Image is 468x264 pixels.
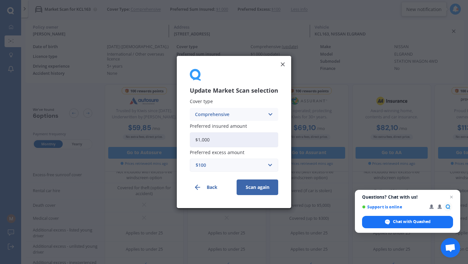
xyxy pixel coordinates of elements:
[195,111,265,118] div: Comprehensive
[393,219,431,225] span: Chat with Quashed
[362,205,425,209] span: Support is online
[237,179,278,195] button: Scan again
[190,99,213,105] span: Cover type
[362,216,453,228] span: Chat with Quashed
[190,132,278,147] input: Enter amount
[190,87,278,94] h3: Update Market Scan selection
[441,238,460,257] a: Open chat
[196,162,265,169] div: $100
[190,179,231,195] button: Back
[362,194,453,200] span: Questions? Chat with us!
[190,123,247,129] span: Preferred insured amount
[190,149,244,155] span: Preferred excess amount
